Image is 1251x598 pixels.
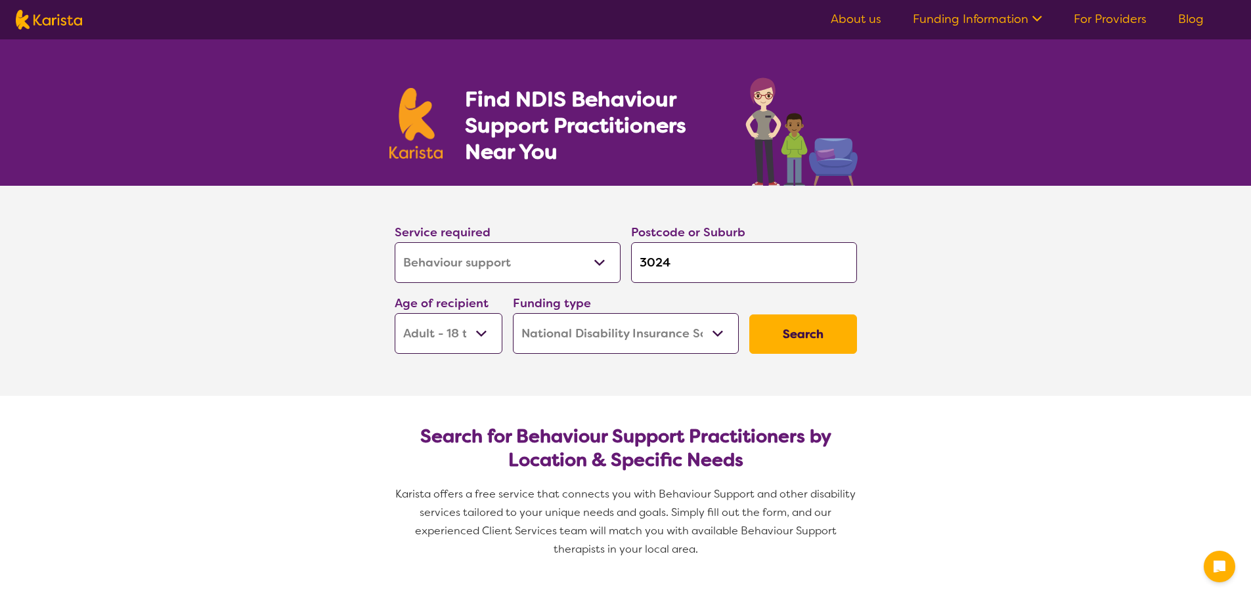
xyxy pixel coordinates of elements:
[395,295,489,311] label: Age of recipient
[749,314,857,354] button: Search
[1074,11,1147,27] a: For Providers
[465,86,719,165] h1: Find NDIS Behaviour Support Practitioners Near You
[831,11,881,27] a: About us
[389,485,862,559] p: Karista offers a free service that connects you with Behaviour Support and other disability servi...
[389,88,443,159] img: Karista logo
[913,11,1042,27] a: Funding Information
[405,425,846,472] h2: Search for Behaviour Support Practitioners by Location & Specific Needs
[513,295,591,311] label: Funding type
[742,71,862,186] img: behaviour-support
[16,10,82,30] img: Karista logo
[395,224,491,240] label: Service required
[1178,11,1204,27] a: Blog
[631,224,745,240] label: Postcode or Suburb
[631,242,857,283] input: Type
